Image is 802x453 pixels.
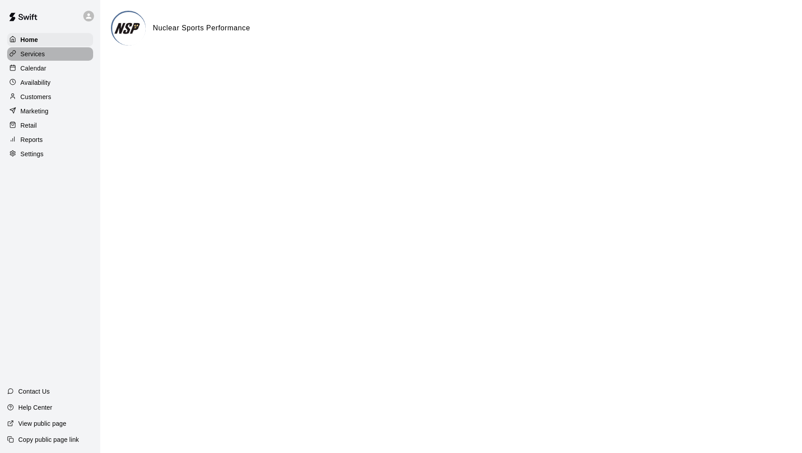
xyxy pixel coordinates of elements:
[153,22,250,34] h6: Nuclear Sports Performance
[20,135,43,144] p: Reports
[7,90,93,104] a: Customers
[20,107,49,116] p: Marketing
[20,121,37,130] p: Retail
[18,387,50,396] p: Contact Us
[7,47,93,61] a: Services
[7,147,93,161] a: Settings
[18,435,79,444] p: Copy public page link
[7,62,93,75] a: Calendar
[7,119,93,132] a: Retail
[20,78,51,87] p: Availability
[112,12,146,46] img: Nuclear Sports Performance logo
[7,33,93,46] a: Home
[20,64,46,73] p: Calendar
[18,419,66,428] p: View public page
[20,150,44,158] p: Settings
[20,50,45,58] p: Services
[7,133,93,146] a: Reports
[18,403,52,412] p: Help Center
[7,76,93,89] a: Availability
[7,104,93,118] a: Marketing
[20,35,38,44] p: Home
[20,92,51,101] p: Customers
